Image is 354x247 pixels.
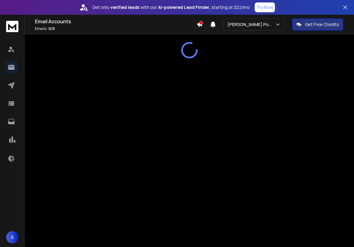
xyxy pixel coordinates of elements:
[35,18,196,25] h1: Email Accounts
[227,21,275,28] p: [PERSON_NAME] Point
[158,4,210,10] strong: AI-powered Lead Finder,
[110,4,139,10] strong: verified leads
[292,18,343,31] button: Get Free Credits
[6,21,18,32] img: logo
[35,26,196,31] p: Emails :
[305,21,339,28] p: Get Free Credits
[255,2,275,12] button: Try Now
[92,4,250,10] p: Get only with our starting at $22/mo
[6,231,18,243] button: A
[48,26,55,31] span: 0 / 0
[257,4,273,10] p: Try Now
